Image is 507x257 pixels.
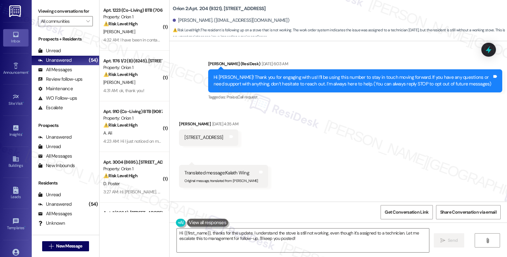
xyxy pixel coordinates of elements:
i:  [440,238,445,243]
span: • [22,131,23,136]
a: Buildings [3,154,29,171]
a: Templates • [3,216,29,233]
div: Unread [38,47,61,54]
div: 3:27 AM: Hi [PERSON_NAME]. We are wondering if you've heard anything about when our water / showe... [103,189,491,195]
div: WO Follow-ups [38,95,77,102]
i:  [49,244,54,249]
div: Maintenance [38,85,73,92]
div: Unanswered [38,201,72,208]
div: All Messages [38,153,72,160]
div: Tagged as: [208,92,502,102]
sub: Original message, translated from : [PERSON_NAME] [184,179,258,183]
span: [PERSON_NAME] [103,79,135,85]
strong: ⚠️ Risk Level: High [103,72,138,77]
span: • [23,100,24,105]
div: 4:31 AM: ok, thank you! [103,88,144,93]
div: Property: Orion 1 [103,115,162,122]
div: Review follow-ups [38,76,82,83]
span: Get Conversation Link [385,209,428,216]
div: New Inbounds [38,162,75,169]
button: Send [434,233,465,248]
div: Apt. 1223 (Co-Living) BTB (7063), [STREET_ADDRESS] [103,7,162,14]
div: Escalate [38,104,63,111]
b: Orion 2: Apt. 204 (9321), [STREET_ADDRESS] [173,5,266,12]
i:  [485,238,490,243]
div: Property: Orion 1 [103,166,162,172]
span: Send [448,237,458,244]
span: A. Ali [103,130,112,136]
span: Call request [237,94,257,100]
input: All communities [41,16,83,26]
div: [PERSON_NAME] (ResiDesk) [208,60,502,69]
strong: ⚠️ Risk Level: High [173,28,200,33]
div: Unknown [38,220,65,227]
div: (54) [87,199,99,209]
div: [DATE] 6:03 AM [260,60,288,67]
a: Leads [3,185,29,202]
div: Residents [32,180,99,186]
textarea: Hi {{first_name}}, thanks for the update. I understand the stove is still not working, even thoug... [177,229,429,252]
div: [DATE] 4:35 AM [211,121,238,127]
strong: ⚠️ Risk Level: High [103,122,138,128]
button: Get Conversation Link [381,205,433,219]
a: Site Visit • [3,91,29,109]
span: D. Poster [103,181,120,186]
div: Unanswered [38,134,72,141]
img: ResiDesk Logo [9,5,22,17]
label: Viewing conversations for [38,6,93,16]
div: Prospects + Residents [32,36,99,42]
div: [PERSON_NAME]. ([EMAIL_ADDRESS][DOMAIN_NAME]) [173,17,289,24]
div: Unanswered [38,57,72,64]
span: [PERSON_NAME] [103,29,135,34]
div: [STREET_ADDRESS] [184,134,223,141]
span: Share Conversation via email [440,209,497,216]
i:  [86,19,90,24]
div: Unread [38,143,61,150]
div: Apt. 3004 (8695), [STREET_ADDRESS] [103,159,162,166]
div: Property: Orion 1 [103,14,162,20]
a: Inbox [3,29,29,46]
div: Apt. 910 (Co-Living) BTB (9087), [STREET_ADDRESS][PERSON_NAME] [103,108,162,115]
strong: ⚠️ Risk Level: High [103,21,138,27]
span: • [24,225,25,229]
span: Praise , [227,94,237,100]
div: 4:32 AM: I have been in contact with [PERSON_NAME] about these issues and i cant keep restating e... [103,37,374,43]
div: (54) [87,55,99,65]
button: Share Conversation via email [436,205,501,219]
span: : The resident is following up on a stove that is not working. The work order system indicates th... [173,27,507,41]
div: Apt. 1 (6664), [STREET_ADDRESS] [103,210,162,216]
div: All Messages [38,210,72,217]
div: [PERSON_NAME] [179,121,238,129]
div: Hi [PERSON_NAME]! Thank you for engaging with us! I’ll be using this number to stay in touch movi... [214,74,492,88]
a: Insights • [3,122,29,140]
span: New Message [56,243,82,249]
div: All Messages [38,66,72,73]
div: Prospects [32,122,99,129]
strong: ⚠️ Risk Level: High [103,173,138,179]
div: Translated message: Kalath Wing [184,170,258,176]
div: Apt. 1176 1/2 (B) (8245), [STREET_ADDRESS] [103,58,162,64]
button: New Message [42,241,89,251]
span: • [28,69,29,74]
div: Property: Orion 1 [103,64,162,71]
div: Unread [38,191,61,198]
